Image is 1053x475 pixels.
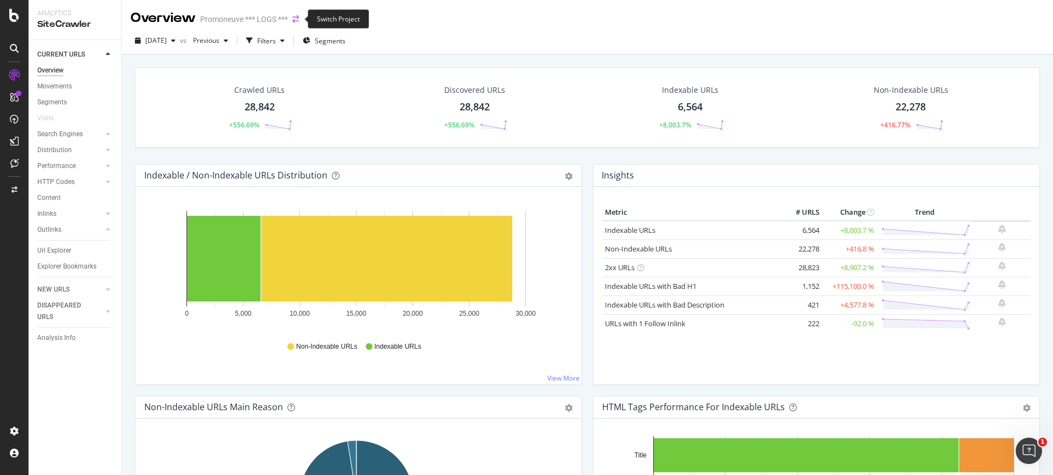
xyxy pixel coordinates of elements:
text: 5,000 [235,310,251,317]
div: bell-plus [998,261,1006,270]
div: SiteCrawler [37,18,112,31]
div: bell-plus [998,317,1006,326]
div: +8,003.7% [659,120,691,130]
div: Explorer Bookmarks [37,261,97,272]
th: # URLS [778,204,822,221]
div: HTML Tags Performance for Indexable URLs [602,401,785,412]
text: 10,000 [290,310,310,317]
td: 1,152 [778,277,822,295]
a: Analysis Info [37,332,114,344]
div: Search Engines [37,128,83,140]
a: Distribution [37,144,103,156]
div: Distribution [37,144,72,156]
a: Indexable URLs [605,225,655,235]
td: -92.0 % [822,314,877,333]
td: +8,907.2 % [822,258,877,277]
div: Outlinks [37,224,61,236]
div: bell-plus [998,243,1006,252]
a: Overview [37,65,114,76]
button: Segments [298,32,350,49]
div: +416.77% [880,120,910,130]
a: Performance [37,160,103,172]
td: 28,823 [778,258,822,277]
a: Url Explorer [37,245,114,256]
span: vs [180,36,189,45]
div: Non-Indexable URLs Main Reason [144,401,283,412]
div: Filters [257,36,276,46]
a: URLs with 1 Follow Inlink [605,318,686,328]
a: Indexable URLs with Bad Description [605,300,724,310]
div: DISAPPEARED URLS [37,300,93,323]
a: CURRENT URLS [37,49,103,60]
text: 30,000 [516,310,536,317]
div: Analytics [37,9,112,18]
th: Trend [877,204,973,221]
div: bell-plus [998,299,1006,308]
div: Movements [37,81,72,92]
text: 0 [185,310,189,317]
a: 2xx URLs [605,262,635,272]
span: Non-Indexable URLs [296,342,357,351]
h4: Insights [602,168,634,183]
td: 6,564 [778,221,822,240]
text: 25,000 [459,310,479,317]
a: View More [547,373,580,383]
div: gear [565,404,573,412]
a: Visits [37,113,65,124]
div: Analysis Info [37,332,76,344]
div: gear [565,172,573,180]
iframe: Intercom live chat [1016,438,1042,464]
svg: A chart. [144,204,569,332]
a: Search Engines [37,128,103,140]
button: Previous [189,32,233,49]
span: 1 [1038,438,1047,446]
div: Crawled URLs [234,85,285,96]
div: 6,564 [678,100,703,114]
a: Non-Indexable URLs [605,244,672,254]
div: Inlinks [37,208,56,220]
div: HTTP Codes [37,176,75,188]
td: +8,003.7 % [822,221,877,240]
div: Overview [37,65,64,76]
a: Content [37,192,114,204]
div: Indexable URLs [662,85,718,96]
td: 421 [778,295,822,314]
td: +115,100.0 % [822,277,877,295]
td: +4,577.8 % [822,295,877,314]
div: arrow-right-arrow-left [292,15,299,23]
div: Performance [37,160,76,172]
text: 20,000 [403,310,423,317]
button: Filters [242,32,289,49]
div: Non-Indexable URLs [874,85,948,96]
div: NEW URLS [37,284,70,295]
td: 22,278 [778,239,822,258]
div: Url Explorer [37,245,71,256]
div: Segments [37,97,67,108]
div: gear [1023,404,1031,412]
a: Inlinks [37,208,103,220]
div: 22,278 [896,100,926,114]
span: Segments [315,36,346,46]
th: Change [822,204,877,221]
a: NEW URLS [37,284,103,295]
div: bell-plus [998,280,1006,289]
div: Overview [131,9,196,27]
td: +416.8 % [822,239,877,258]
a: DISAPPEARED URLS [37,300,103,323]
div: Indexable / Non-Indexable URLs Distribution [144,170,327,181]
div: 28,842 [245,100,275,114]
span: 2025 Aug. 28th [145,36,167,45]
td: 222 [778,314,822,333]
a: HTTP Codes [37,176,103,188]
span: Indexable URLs [375,342,421,351]
text: 15,000 [346,310,366,317]
div: Switch Project [308,9,369,29]
a: Movements [37,81,114,92]
th: Metric [602,204,778,221]
div: CURRENT URLS [37,49,85,60]
div: 28,842 [460,100,490,114]
a: Segments [37,97,114,108]
div: +556.69% [229,120,259,130]
div: bell-plus [998,225,1006,233]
